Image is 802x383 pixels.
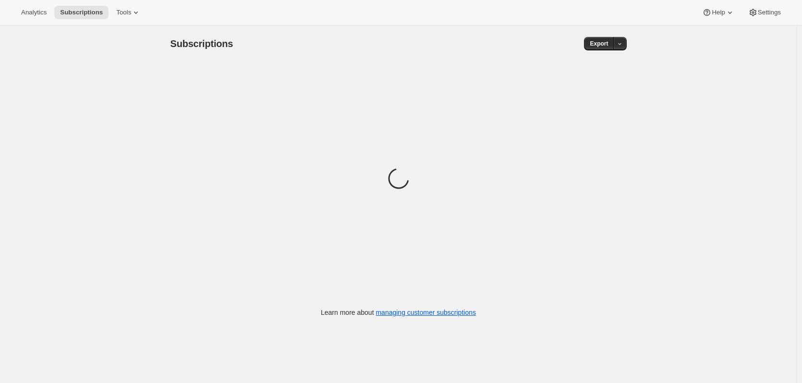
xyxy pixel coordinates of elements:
[376,309,476,316] a: managing customer subscriptions
[758,9,781,16] span: Settings
[742,6,787,19] button: Settings
[590,40,608,48] span: Export
[60,9,103,16] span: Subscriptions
[321,308,476,317] p: Learn more about
[21,9,47,16] span: Analytics
[712,9,725,16] span: Help
[584,37,614,50] button: Export
[170,38,233,49] span: Subscriptions
[116,9,131,16] span: Tools
[110,6,146,19] button: Tools
[696,6,740,19] button: Help
[54,6,109,19] button: Subscriptions
[15,6,52,19] button: Analytics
